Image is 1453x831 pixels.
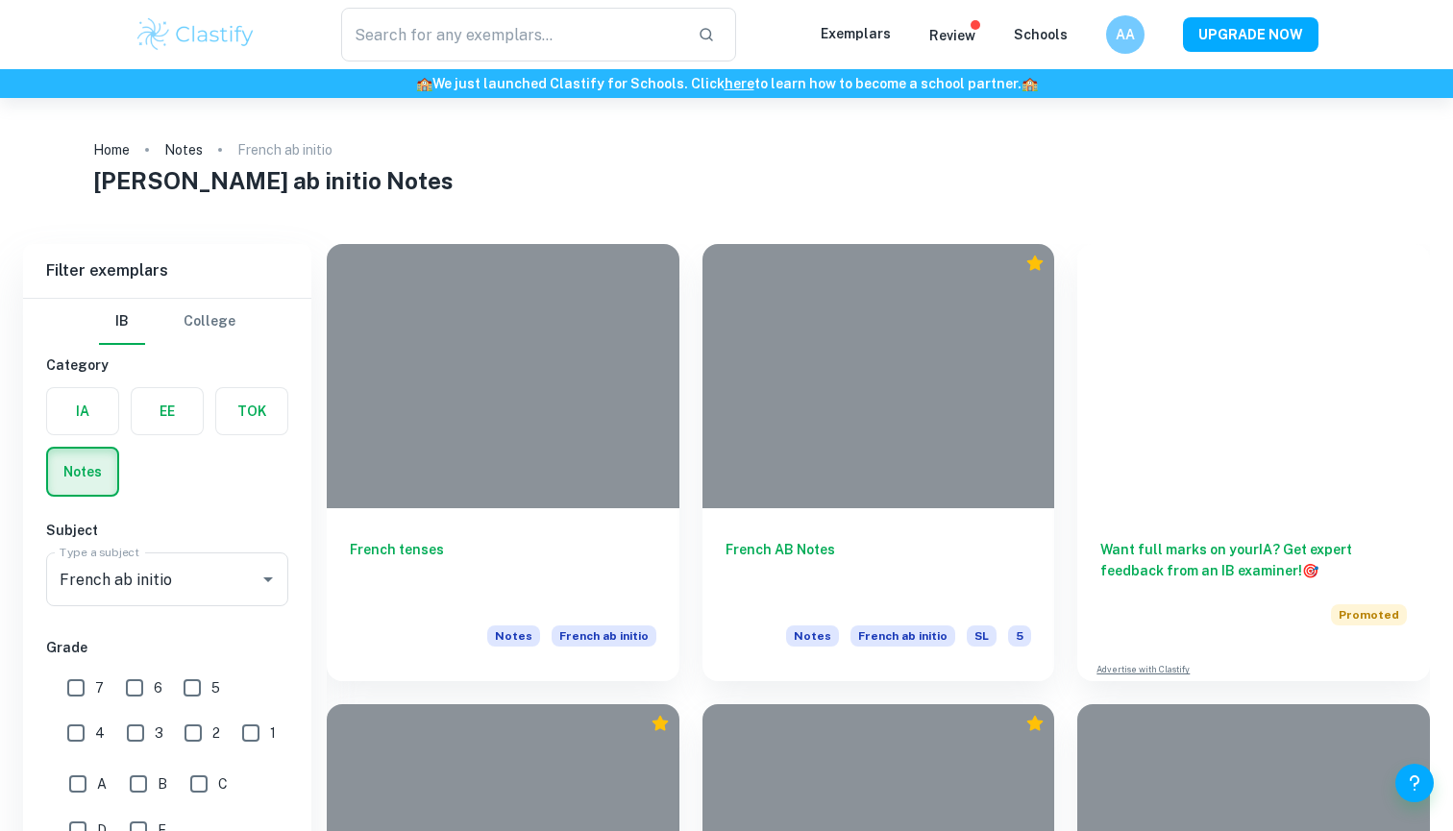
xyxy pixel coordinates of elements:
[1302,563,1318,578] span: 🎯
[416,76,432,91] span: 🏫
[725,76,754,91] a: here
[95,722,105,744] span: 4
[154,677,162,698] span: 6
[487,625,540,647] span: Notes
[1096,663,1190,676] a: Advertise with Clastify
[48,449,117,495] button: Notes
[1022,76,1038,91] span: 🏫
[46,637,288,658] h6: Grade
[1100,539,1407,581] h6: Want full marks on your IA ? Get expert feedback from an IB examiner!
[552,625,656,647] span: French ab initio
[132,388,203,434] button: EE
[327,244,679,681] a: French tensesNotesFrench ab initio
[270,722,276,744] span: 1
[99,299,145,345] button: IB
[164,136,203,163] a: Notes
[216,388,287,434] button: TOK
[218,773,228,794] span: C
[821,23,891,44] p: Exemplars
[1106,15,1145,54] button: AA
[93,163,1360,198] h1: [PERSON_NAME] ab initio Notes
[158,773,167,794] span: B
[212,722,220,744] span: 2
[1008,625,1031,647] span: 5
[651,714,670,733] div: Premium
[350,539,656,602] h6: French tenses
[211,677,220,698] span: 5
[23,244,311,298] h6: Filter exemplars
[1014,27,1068,42] a: Schools
[726,539,1032,602] h6: French AB Notes
[184,299,235,345] button: College
[967,625,997,647] span: SL
[97,773,107,794] span: A
[4,73,1449,94] h6: We just launched Clastify for Schools. Click to learn how to become a school partner.
[46,520,288,541] h6: Subject
[60,544,139,560] label: Type a subject
[93,136,130,163] a: Home
[1183,17,1318,52] button: UPGRADE NOW
[1025,254,1045,273] div: Premium
[341,8,682,61] input: Search for any exemplars...
[1115,24,1137,45] h6: AA
[255,566,282,593] button: Open
[1077,244,1430,681] a: Want full marks on yourIA? Get expert feedback from an IB examiner!PromotedAdvertise with Clastify
[1025,714,1045,733] div: Premium
[929,25,975,46] p: Review
[95,677,104,698] span: 7
[47,388,118,434] button: IA
[155,722,163,744] span: 3
[702,244,1055,681] a: French AB NotesNotesFrench ab initioSL5
[99,299,235,345] div: Filter type choice
[1395,764,1434,802] button: Help and Feedback
[46,354,288,376] h6: Category
[237,139,332,160] p: French ab initio
[786,625,839,647] span: Notes
[135,15,257,54] img: Clastify logo
[1331,604,1407,625] span: Promoted
[850,625,955,647] span: French ab initio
